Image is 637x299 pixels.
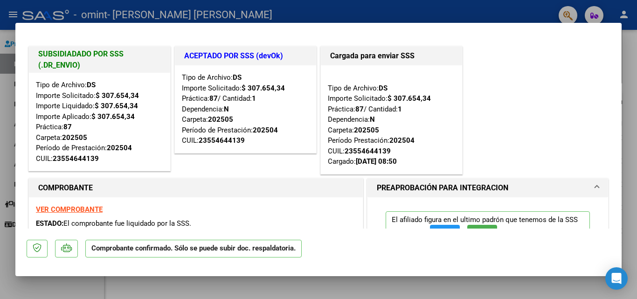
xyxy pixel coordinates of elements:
strong: 87 [63,123,72,131]
strong: 202504 [107,144,132,152]
div: 23554644139 [53,153,99,164]
strong: 202505 [354,126,379,134]
strong: 202504 [389,136,415,145]
strong: 202505 [208,115,233,124]
div: Tipo de Archivo: Importe Solicitado: Importe Liquidado: Importe Aplicado: Práctica: Carpeta: Perí... [36,80,163,164]
strong: [DATE] 08:50 [356,157,397,166]
strong: DS [87,81,96,89]
div: Tipo de Archivo: Importe Solicitado: Práctica: / Cantidad: Dependencia: Carpeta: Período Prestaci... [328,72,455,167]
strong: N [370,115,375,124]
h1: SUBSIDIADADO POR SSS (.DR_ENVIO) [38,49,161,71]
h1: ACEPTADO POR SSS (devOk) [184,50,307,62]
span: El comprobante fue liquidado por la SSS. [63,219,191,228]
strong: $ 307.654,34 [95,102,138,110]
strong: 1 [252,94,256,103]
p: El afiliado figura en el ultimo padrón que tenemos de la SSS de [386,211,590,246]
button: SSS [467,225,497,242]
div: 23554644139 [345,146,391,157]
strong: 87 [355,105,364,113]
strong: $ 307.654,34 [388,94,431,103]
h1: Cargada para enviar SSS [330,50,453,62]
strong: 202505 [62,133,87,142]
strong: 202504 [253,126,278,134]
strong: N [224,105,229,113]
p: Comprobante confirmado. Sólo se puede subir doc. respaldatoria. [85,240,302,258]
strong: COMPROBANTE [38,183,93,192]
div: Open Intercom Messenger [605,267,628,290]
button: FTP [430,225,460,242]
h1: PREAPROBACIÓN PARA INTEGRACION [377,182,508,194]
a: VER COMPROBANTE [36,205,103,214]
div: Tipo de Archivo: Importe Solicitado: Práctica: / Cantidad: Dependencia: Carpeta: Período de Prest... [182,72,309,146]
strong: 87 [209,94,218,103]
strong: $ 307.654,34 [96,91,139,100]
span: ESTADO: [36,219,63,228]
strong: DS [233,73,242,82]
mat-expansion-panel-header: PREAPROBACIÓN PARA INTEGRACION [367,179,608,197]
strong: 1 [398,105,402,113]
div: 23554644139 [199,135,245,146]
strong: $ 307.654,34 [242,84,285,92]
strong: $ 307.654,34 [91,112,135,121]
strong: DS [379,84,388,92]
